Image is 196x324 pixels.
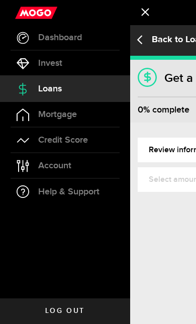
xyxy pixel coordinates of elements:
span: Mortgage [38,110,77,119]
span: Invest [38,59,62,68]
span: Help & Support [38,187,100,196]
span: Log out [45,307,85,314]
span: Account [38,161,71,170]
span: Dashboard [38,33,82,42]
button: Open LiveChat chat widget [8,4,38,34]
span: Loans [38,84,62,93]
span: Credit Score [38,136,88,145]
